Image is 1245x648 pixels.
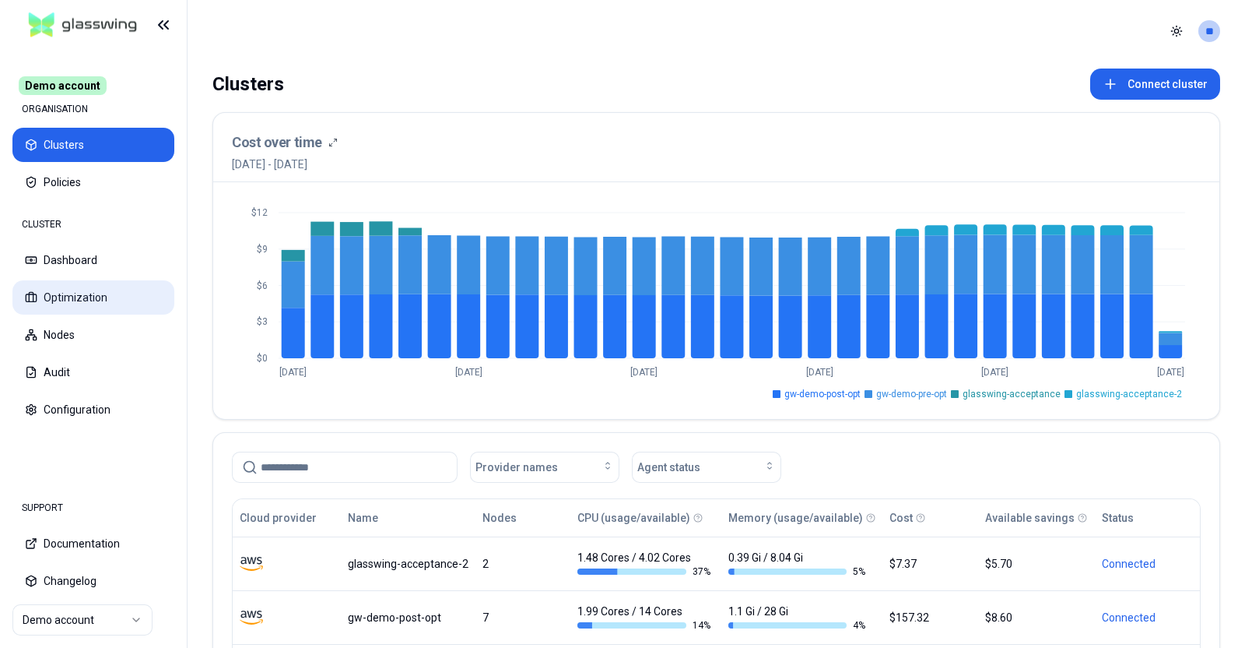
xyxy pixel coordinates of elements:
[212,69,284,100] div: Clusters
[482,502,517,534] button: Nodes
[279,367,307,378] tspan: [DATE]
[1090,69,1220,100] button: Connect cluster
[876,388,947,400] span: gw-demo-pre-opt
[12,318,174,352] button: Nodes
[1102,510,1134,526] div: Status
[889,556,972,572] div: $7.37
[1157,367,1184,378] tspan: [DATE]
[12,355,174,389] button: Audit
[630,367,658,378] tspan: [DATE]
[251,207,268,218] tspan: $12
[23,7,143,44] img: GlassWing
[728,604,865,632] div: 1.1 Gi / 28 Gi
[12,128,174,162] button: Clusters
[963,388,1061,400] span: glasswing-acceptance
[482,610,563,625] div: 7
[257,316,268,327] tspan: $3
[19,76,107,95] span: Demo account
[12,526,174,561] button: Documentation
[12,243,174,277] button: Dashboard
[12,209,174,240] div: CLUSTER
[981,367,1008,378] tspan: [DATE]
[12,492,174,523] div: SUPPORT
[12,93,174,125] div: ORGANISATION
[240,502,317,534] button: Cloud provider
[1102,610,1193,625] div: Connected
[482,556,563,572] div: 2
[632,452,781,483] button: Agent status
[348,610,468,625] div: gw-demo-post-opt
[637,460,700,475] span: Agent status
[257,244,268,255] tspan: $9
[240,606,263,629] img: aws
[470,452,619,483] button: Provider names
[889,502,913,534] button: Cost
[985,610,1088,625] div: $8.60
[240,552,263,576] img: aws
[12,564,174,598] button: Changelog
[577,619,714,632] div: 14 %
[348,502,378,534] button: Name
[728,619,865,632] div: 4 %
[577,550,714,578] div: 1.48 Cores / 4.02 Cores
[12,280,174,315] button: Optimization
[1102,556,1193,572] div: Connected
[577,565,714,578] div: 37 %
[728,565,865,578] div: 5 %
[257,280,268,291] tspan: $6
[475,460,558,475] span: Provider names
[806,367,833,378] tspan: [DATE]
[12,393,174,427] button: Configuration
[257,353,268,364] tspan: $0
[577,604,714,632] div: 1.99 Cores / 14 Cores
[348,556,468,572] div: glasswing-acceptance-2
[985,502,1075,534] button: Available savings
[728,502,863,534] button: Memory (usage/available)
[577,502,690,534] button: CPU (usage/available)
[455,367,482,378] tspan: [DATE]
[232,132,322,153] h3: Cost over time
[728,550,865,578] div: 0.39 Gi / 8.04 Gi
[1076,388,1182,400] span: glasswing-acceptance-2
[784,388,861,400] span: gw-demo-post-opt
[889,610,972,625] div: $157.32
[232,157,338,172] span: [DATE] - [DATE]
[985,556,1088,572] div: $5.70
[12,165,174,199] button: Policies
